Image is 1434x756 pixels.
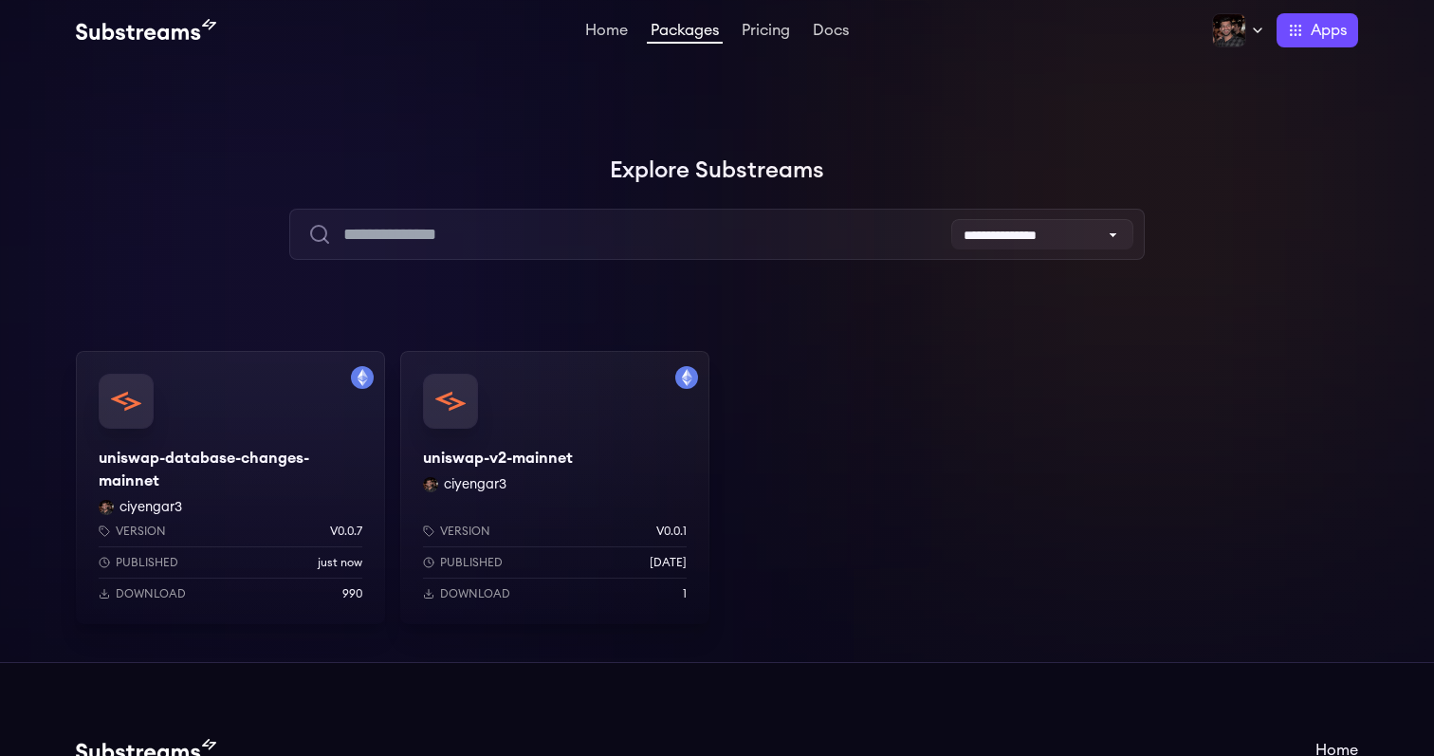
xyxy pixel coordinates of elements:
a: Pricing [738,23,794,42]
p: Version [440,524,490,539]
p: 990 [342,586,362,601]
img: Substream's logo [76,19,216,42]
p: [DATE] [650,555,687,570]
a: Filter by mainnet networkuniswap-database-changes-mainnetuniswap-database-changes-mainnetciyengar... [76,351,385,624]
p: just now [318,555,362,570]
span: Apps [1311,19,1347,42]
p: 1 [683,586,687,601]
a: Packages [647,23,723,44]
p: Download [116,586,186,601]
button: ciyengar3 [444,475,506,494]
img: Filter by mainnet network [675,366,698,389]
img: Filter by mainnet network [351,366,374,389]
p: Published [440,555,503,570]
p: Published [116,555,178,570]
img: Profile [1212,13,1246,47]
button: ciyengar3 [119,498,182,517]
p: Download [440,586,510,601]
h1: Explore Substreams [76,152,1358,190]
p: v0.0.1 [656,524,687,539]
p: Version [116,524,166,539]
a: Filter by mainnet networkuniswap-v2-mainnetuniswap-v2-mainnetciyengar3 ciyengar3Versionv0.0.1Publ... [400,351,709,624]
p: v0.0.7 [330,524,362,539]
a: Docs [809,23,853,42]
a: Home [581,23,632,42]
